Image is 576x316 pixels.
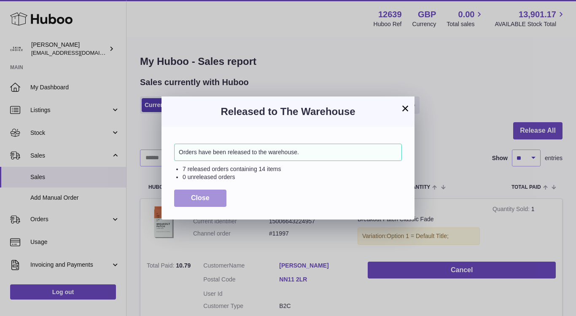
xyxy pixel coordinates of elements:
[183,173,402,181] li: 0 unreleased orders
[183,165,402,173] li: 7 released orders containing 14 items
[174,105,402,118] h3: Released to The Warehouse
[191,194,210,201] span: Close
[174,190,226,207] button: Close
[174,144,402,161] div: Orders have been released to the warehouse.
[400,103,410,113] button: ×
